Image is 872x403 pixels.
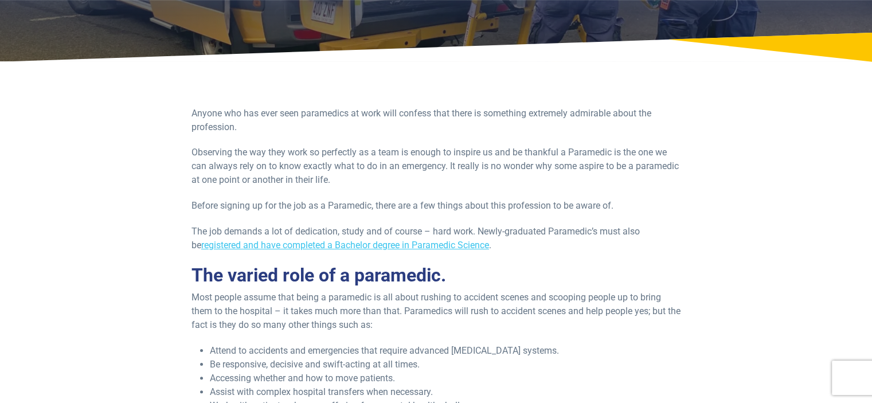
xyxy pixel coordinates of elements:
[191,291,681,332] p: Most people assume that being a paramedic is all about rushing to accident scenes and scooping pe...
[210,358,681,371] li: Be responsive, decisive and swift-acting at all times.
[210,385,681,399] li: Assist with complex hospital transfers when necessary.
[210,371,681,385] li: Accessing whether and how to move patients.
[191,107,681,134] p: Anyone who has ever seen paramedics at work will confess that there is something extremely admira...
[191,199,681,213] p: Before signing up for the job as a Paramedic, there are a few things about this profession to be ...
[191,146,681,187] p: Observing the way they work so perfectly as a team is enough to inspire us and be thankful a Para...
[191,264,681,286] h2: The varied role of a paramedic.
[191,225,681,252] p: The job demands a lot of dedication, study and of course – hard work. Newly-graduated Paramedic’s...
[201,240,489,251] a: registered and have completed a Bachelor degree in Paramedic Science
[210,344,681,358] li: Attend to accidents and emergencies that require advanced [MEDICAL_DATA] systems.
